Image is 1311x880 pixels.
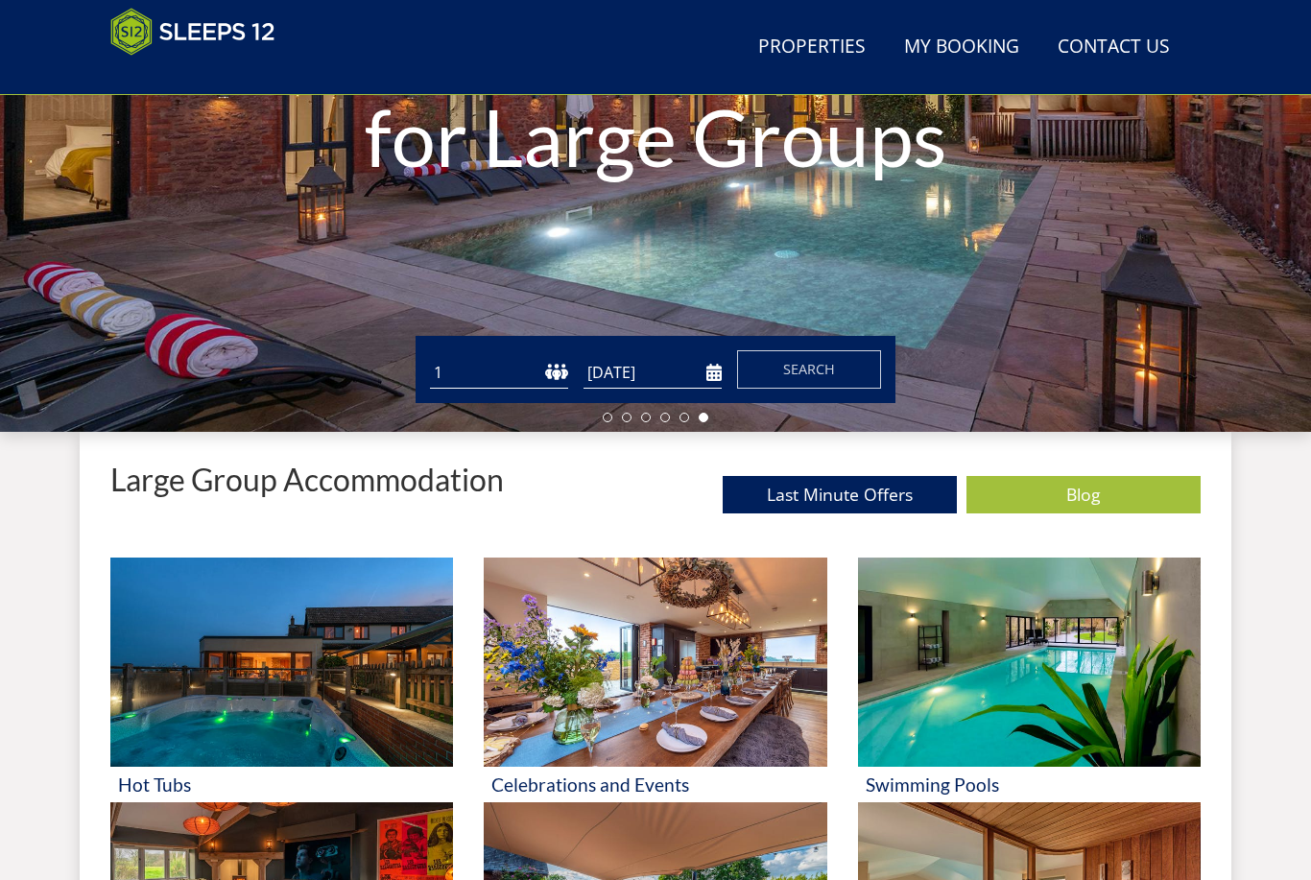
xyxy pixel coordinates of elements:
[101,67,302,83] iframe: Customer reviews powered by Trustpilot
[491,774,819,795] h3: Celebrations and Events
[110,463,504,496] p: Large Group Accommodation
[110,8,275,56] img: Sleeps 12
[118,774,445,795] h3: Hot Tubs
[584,357,722,389] input: Arrival Date
[737,350,881,389] button: Search
[484,558,826,767] img: 'Celebrations and Events' - Large Group Accommodation Holiday Ideas
[1050,26,1178,69] a: Contact Us
[896,26,1027,69] a: My Booking
[484,558,826,802] a: 'Celebrations and Events' - Large Group Accommodation Holiday Ideas Celebrations and Events
[966,476,1201,513] a: Blog
[723,476,957,513] a: Last Minute Offers
[110,558,453,767] img: 'Hot Tubs' - Large Group Accommodation Holiday Ideas
[858,558,1201,767] img: 'Swimming Pools' - Large Group Accommodation Holiday Ideas
[110,558,453,802] a: 'Hot Tubs' - Large Group Accommodation Holiday Ideas Hot Tubs
[751,26,873,69] a: Properties
[783,360,835,378] span: Search
[866,774,1193,795] h3: Swimming Pools
[858,558,1201,802] a: 'Swimming Pools' - Large Group Accommodation Holiday Ideas Swimming Pools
